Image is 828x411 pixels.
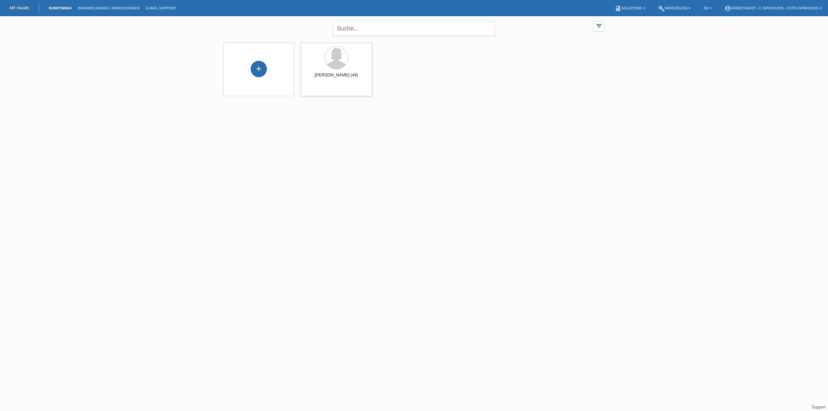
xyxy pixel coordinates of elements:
[251,63,267,74] div: Kund*in hinzufügen
[700,6,714,10] a: DE ▾
[10,5,29,10] a: MF Health
[143,6,180,10] a: E-Mail Support
[46,6,75,10] a: Kund*innen
[612,6,648,10] a: bookAnleitung ▾
[721,6,825,10] a: account_circleArbeitsarzt - F. Ispikoudis - Fotis Ispikoudis ▾
[333,21,495,36] input: Suche...
[724,5,731,12] i: account_circle
[75,6,143,10] a: Behandlungen / Abbuchungen
[658,5,665,12] i: build
[812,405,825,409] a: Support
[306,72,367,83] div: [PERSON_NAME] (49)
[595,22,603,29] i: filter_list
[615,5,621,12] i: book
[655,6,694,10] a: buildWerkzeuge ▾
